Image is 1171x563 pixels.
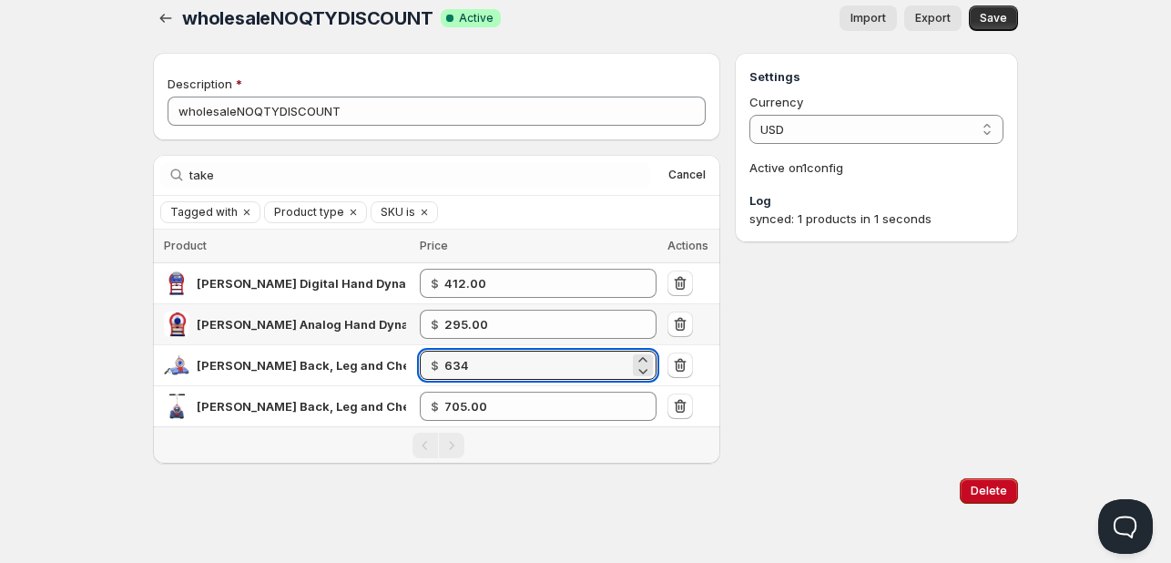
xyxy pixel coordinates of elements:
[667,239,708,252] span: Actions
[459,11,494,26] span: Active
[381,205,415,220] span: SKU is
[969,5,1018,31] button: Save
[749,191,1003,210] h3: Log
[749,159,1003,177] p: Active on 1 config
[420,239,448,252] span: Price
[274,205,344,220] span: Product type
[431,358,439,373] strong: $
[168,97,706,126] input: Private internal description
[668,168,706,182] span: Cancel
[164,239,207,252] span: Product
[197,276,684,291] span: [PERSON_NAME] Digital Hand Dynamometer - T.K.K. 5401 ([PERSON_NAME] Type)
[904,5,962,31] a: Export
[915,11,951,26] span: Export
[197,317,687,332] span: [PERSON_NAME] Analog Hand Dynamometer - T.K.K. 5001 ([PERSON_NAME] Type)
[197,274,406,292] div: Takei Digital Hand Dynamometer - T.K.K. 5401 (Smedley Type)
[189,162,650,188] input: Search by title
[840,5,897,31] button: Import
[749,210,1003,228] div: synced: 1 products in 1 seconds
[265,202,344,222] button: Product type
[170,205,238,220] span: Tagged with
[444,351,629,380] input: 720.00
[197,356,406,374] div: Takei Back, Leg and Chest Dynamometer TKK-5002 (Analog)
[372,202,415,222] button: SKU is
[344,202,362,222] button: Clear
[197,358,626,373] span: [PERSON_NAME] Back, Leg and Chest Dynamometer TKK-5002 (Analog)
[444,310,629,339] input: 329.00
[971,484,1007,498] span: Delete
[197,315,406,333] div: Takei Analog Hand Dynamometer - T.K.K. 5001 (Smedley Type)
[182,7,433,29] span: wholesaleNOQTYDISCOUNT
[415,202,433,222] button: Clear
[431,317,439,332] strong: $
[161,202,238,222] button: Tagged with
[238,202,256,222] button: Clear
[960,478,1018,504] button: Delete
[749,67,1003,86] h3: Settings
[749,95,803,109] span: Currency
[168,77,232,91] span: Description
[153,426,720,464] nav: Pagination
[431,399,439,414] strong: $
[197,397,406,415] div: Takei Back, Leg and Chest Dynamometer TKK-5402 (Digital)
[431,276,439,291] strong: $
[1098,499,1153,554] iframe: Help Scout Beacon - Open
[980,11,1007,26] span: Save
[444,392,629,421] input: 800.00
[661,164,713,186] button: Cancel
[197,399,624,414] span: [PERSON_NAME] Back, Leg and Chest Dynamometer TKK-5402 (Digital)
[850,11,886,26] span: Import
[444,269,629,298] input: 465.00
